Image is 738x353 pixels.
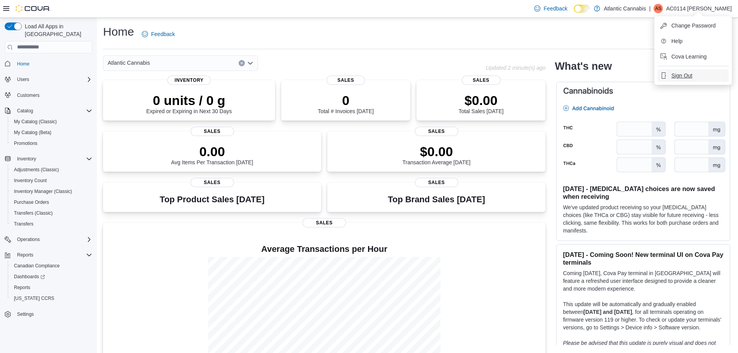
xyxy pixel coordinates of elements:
button: Home [2,58,95,69]
a: Promotions [11,139,41,148]
button: Transfers [8,219,95,229]
a: My Catalog (Beta) [11,128,55,137]
button: Help [657,35,729,47]
span: My Catalog (Classic) [11,117,92,126]
a: Adjustments (Classic) [11,165,62,174]
button: Reports [14,250,36,260]
a: [US_STATE] CCRS [11,294,57,303]
button: Inventory [2,153,95,164]
h3: [DATE] - [MEDICAL_DATA] choices are now saved when receiving [563,185,724,200]
button: Change Password [657,19,729,32]
button: Catalog [2,105,95,116]
p: 0 [318,93,373,108]
div: Total # Invoices [DATE] [318,93,373,114]
p: We've updated product receiving so your [MEDICAL_DATA] choices (like THCa or CBG) stay visible fo... [563,203,724,234]
input: Dark Mode [574,5,590,13]
div: AC0114 Spurrell Jay [654,4,663,13]
p: AC0114 [PERSON_NAME] [666,4,732,13]
span: Load All Apps in [GEOGRAPHIC_DATA] [22,22,92,38]
span: Reports [14,284,30,291]
a: Transfers (Classic) [11,208,56,218]
div: Expired or Expiring in Next 30 Days [146,93,232,114]
button: [US_STATE] CCRS [8,293,95,304]
h4: Average Transactions per Hour [109,245,539,254]
h1: Home [103,24,134,40]
button: Purchase Orders [8,197,95,208]
span: Users [14,75,92,84]
p: | [649,4,651,13]
span: Promotions [11,139,92,148]
button: Users [14,75,32,84]
span: Customers [17,92,40,98]
h3: Top Product Sales [DATE] [160,195,264,204]
span: Sign Out [671,72,692,79]
button: Adjustments (Classic) [8,164,95,175]
button: Catalog [14,106,36,115]
button: My Catalog (Classic) [8,116,95,127]
span: Adjustments (Classic) [14,167,59,173]
p: This update will be automatically and gradually enabled between , for all terminals operating on ... [563,300,724,331]
span: Inventory [14,154,92,164]
button: Inventory Manager (Classic) [8,186,95,197]
a: Dashboards [11,272,48,281]
span: Transfers [14,221,33,227]
h2: What's new [555,60,612,72]
button: Reports [2,250,95,260]
span: [US_STATE] CCRS [14,295,54,301]
button: Users [2,74,95,85]
span: Sales [191,178,234,187]
div: Avg Items Per Transaction [DATE] [171,144,253,165]
span: Change Password [671,22,716,29]
a: Reports [11,283,33,292]
div: Total Sales [DATE] [458,93,503,114]
button: Canadian Compliance [8,260,95,271]
span: Atlantic Cannabis [108,58,150,67]
a: Canadian Compliance [11,261,63,270]
a: Dashboards [8,271,95,282]
span: My Catalog (Classic) [14,119,57,125]
span: Transfers (Classic) [14,210,53,216]
a: My Catalog (Classic) [11,117,60,126]
button: My Catalog (Beta) [8,127,95,138]
span: Users [17,76,29,83]
button: Reports [8,282,95,293]
span: Operations [17,236,40,243]
a: Customers [14,91,43,100]
span: Home [14,59,92,69]
p: Updated 2 minute(s) ago [486,65,545,71]
span: Inventory Manager (Classic) [11,187,92,196]
h3: [DATE] - Coming Soon! New terminal UI on Cova Pay terminals [563,251,724,266]
span: Sales [327,76,365,85]
span: Inventory Count [11,176,92,185]
span: Sales [415,178,458,187]
button: Cova Learning [657,50,729,63]
span: Catalog [14,106,92,115]
span: Settings [14,309,92,319]
span: Sales [303,218,346,227]
button: Transfers (Classic) [8,208,95,219]
button: Customers [2,90,95,101]
button: Operations [14,235,43,244]
button: Inventory Count [8,175,95,186]
a: Settings [14,310,37,319]
span: Transfers [11,219,92,229]
span: Feedback [544,5,567,12]
strong: [DATE] and [DATE] [583,309,632,315]
a: Transfers [11,219,36,229]
span: Reports [11,283,92,292]
span: Reports [17,252,33,258]
span: Washington CCRS [11,294,92,303]
span: Cova Learning [671,53,707,60]
span: Catalog [17,108,33,114]
span: Help [671,37,683,45]
span: Reports [14,250,92,260]
span: Dashboards [14,274,45,280]
span: My Catalog (Beta) [11,128,92,137]
span: Inventory [17,156,36,162]
span: My Catalog (Beta) [14,129,52,136]
a: Home [14,59,33,69]
a: Feedback [139,26,178,42]
span: Settings [17,311,34,317]
a: Inventory Count [11,176,50,185]
span: Purchase Orders [11,198,92,207]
